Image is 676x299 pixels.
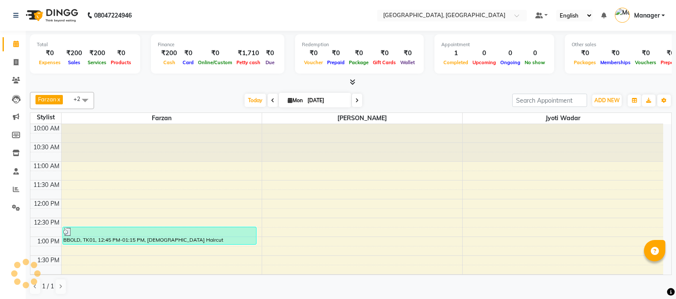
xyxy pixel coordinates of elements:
[22,3,80,27] img: logo
[56,96,60,103] a: x
[94,3,132,27] b: 08047224946
[598,59,633,65] span: Memberships
[263,59,277,65] span: Due
[302,59,325,65] span: Voucher
[286,97,305,104] span: Mon
[32,124,61,133] div: 10:00 AM
[305,94,348,107] input: 2025-09-01
[86,59,109,65] span: Services
[498,48,522,58] div: 0
[32,199,61,208] div: 12:00 PM
[32,162,61,171] div: 11:00 AM
[441,48,470,58] div: 1
[32,143,61,152] div: 10:30 AM
[441,59,470,65] span: Completed
[196,48,234,58] div: ₹0
[74,95,87,102] span: +2
[35,237,61,246] div: 1:00 PM
[38,96,56,103] span: Farzan
[262,113,462,124] span: [PERSON_NAME]
[37,59,63,65] span: Expenses
[634,11,660,20] span: Manager
[180,48,196,58] div: ₹0
[598,48,633,58] div: ₹0
[498,59,522,65] span: Ongoing
[463,113,663,124] span: Jyoti wadar
[347,48,371,58] div: ₹0
[62,113,262,124] span: Farzan
[35,256,61,265] div: 1:30 PM
[37,48,63,58] div: ₹0
[158,48,180,58] div: ₹200
[592,95,622,107] button: ADD NEW
[371,48,398,58] div: ₹0
[32,218,61,227] div: 12:30 PM
[522,48,547,58] div: 0
[63,48,86,58] div: ₹200
[572,59,598,65] span: Packages
[32,181,61,189] div: 11:30 AM
[633,48,658,58] div: ₹0
[37,41,133,48] div: Total
[66,59,83,65] span: Sales
[196,59,234,65] span: Online/Custom
[512,94,587,107] input: Search Appointment
[633,59,658,65] span: Vouchers
[441,41,547,48] div: Appointment
[522,59,547,65] span: No show
[594,97,620,104] span: ADD NEW
[86,48,109,58] div: ₹200
[161,59,177,65] span: Cash
[470,59,498,65] span: Upcoming
[398,59,417,65] span: Wallet
[325,59,347,65] span: Prepaid
[30,113,61,122] div: Stylist
[470,48,498,58] div: 0
[180,59,196,65] span: Card
[325,48,347,58] div: ₹0
[109,48,133,58] div: ₹0
[158,41,277,48] div: Finance
[42,282,54,291] span: 1 / 1
[234,59,263,65] span: Petty cash
[302,48,325,58] div: ₹0
[371,59,398,65] span: Gift Cards
[615,8,630,23] img: Manager
[347,59,371,65] span: Package
[263,48,277,58] div: ₹0
[109,59,133,65] span: Products
[398,48,417,58] div: ₹0
[572,48,598,58] div: ₹0
[63,227,257,244] div: BBOLD, TK01, 12:45 PM-01:15 PM, [DEMOGRAPHIC_DATA] Haircut
[302,41,417,48] div: Redemption
[234,48,263,58] div: ₹1,710
[245,94,266,107] span: Today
